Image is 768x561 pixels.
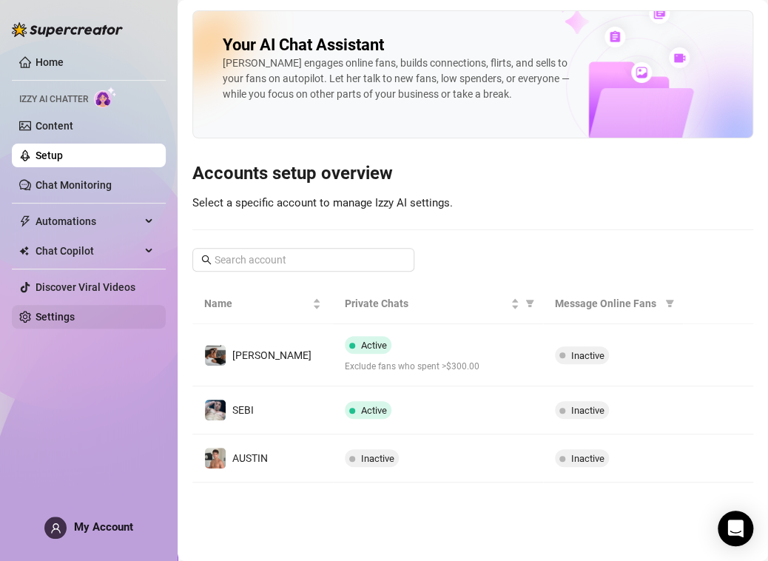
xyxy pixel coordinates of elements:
[205,400,226,420] img: SEBI
[361,405,387,416] span: Active
[36,209,141,233] span: Automations
[36,120,73,132] a: Content
[555,295,660,312] span: Message Online Fans
[522,292,537,315] span: filter
[205,345,226,366] img: Logan Blake
[665,299,674,308] span: filter
[232,349,311,361] span: [PERSON_NAME]
[36,150,63,161] a: Setup
[571,405,604,416] span: Inactive
[192,196,453,209] span: Select a specific account to manage Izzy AI settings.
[94,87,117,108] img: AI Chatter
[74,520,133,534] span: My Account
[223,56,573,102] div: [PERSON_NAME] engages online fans, builds connections, flirts, and sells to your fans on autopilo...
[223,35,384,56] h2: Your AI Chat Assistant
[204,295,309,312] span: Name
[192,162,753,186] h3: Accounts setup overview
[345,295,508,312] span: Private Chats
[36,311,75,323] a: Settings
[232,404,254,416] span: SEBI
[19,246,29,256] img: Chat Copilot
[525,299,534,308] span: filter
[36,179,112,191] a: Chat Monitoring
[36,239,141,263] span: Chat Copilot
[201,255,212,265] span: search
[19,215,31,227] span: thunderbolt
[232,452,268,464] span: AUSTIN
[36,281,135,293] a: Discover Viral Videos
[205,448,226,468] img: AUSTIN
[50,523,61,534] span: user
[36,56,64,68] a: Home
[215,252,394,268] input: Search account
[571,350,604,361] span: Inactive
[662,292,677,315] span: filter
[19,93,88,107] span: Izzy AI Chatter
[12,22,123,37] img: logo-BBDzfeDw.svg
[345,360,531,374] span: Exclude fans who spent >$300.00
[361,340,387,351] span: Active
[361,453,394,464] span: Inactive
[571,453,604,464] span: Inactive
[333,283,543,324] th: Private Chats
[718,511,753,546] div: Open Intercom Messenger
[192,283,333,324] th: Name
